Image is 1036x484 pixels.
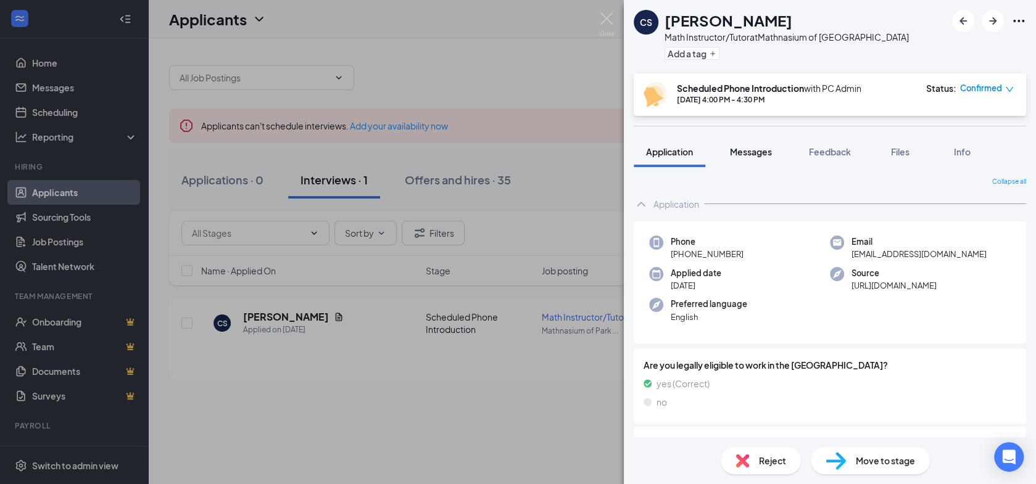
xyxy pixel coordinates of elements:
[657,395,667,409] span: no
[665,47,719,60] button: PlusAdd a tag
[960,82,1002,94] span: Confirmed
[644,437,1016,450] span: Are you 14 or older?
[982,10,1004,32] button: ArrowRight
[671,248,744,260] span: [PHONE_NUMBER]
[709,50,716,57] svg: Plus
[852,236,987,248] span: Email
[671,236,744,248] span: Phone
[730,146,772,157] span: Messages
[677,83,804,94] b: Scheduled Phone Introduction
[956,14,971,28] svg: ArrowLeftNew
[640,16,652,28] div: CS
[671,279,721,292] span: [DATE]
[852,267,937,279] span: Source
[954,146,971,157] span: Info
[671,298,747,310] span: Preferred language
[634,197,649,211] svg: ChevronUp
[891,146,910,157] span: Files
[677,94,861,105] div: [DATE] 4:00 PM - 4:30 PM
[926,82,956,94] div: Status :
[1005,85,1014,94] span: down
[665,31,909,43] div: Math Instructor/Tutor at Mathnasium of [GEOGRAPHIC_DATA]
[992,177,1026,187] span: Collapse all
[644,358,1016,372] span: Are you legally eligible to work in the [GEOGRAPHIC_DATA]?
[646,146,693,157] span: Application
[852,248,987,260] span: [EMAIL_ADDRESS][DOMAIN_NAME]
[809,146,851,157] span: Feedback
[952,10,974,32] button: ArrowLeftNew
[665,10,792,31] h1: [PERSON_NAME]
[677,82,861,94] div: with PC Admin
[994,442,1024,472] div: Open Intercom Messenger
[671,311,747,323] span: English
[856,454,915,467] span: Move to stage
[653,198,699,210] div: Application
[985,14,1000,28] svg: ArrowRight
[671,267,721,279] span: Applied date
[1011,14,1026,28] svg: Ellipses
[852,279,937,292] span: [URL][DOMAIN_NAME]
[657,377,710,390] span: yes (Correct)
[759,454,786,467] span: Reject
